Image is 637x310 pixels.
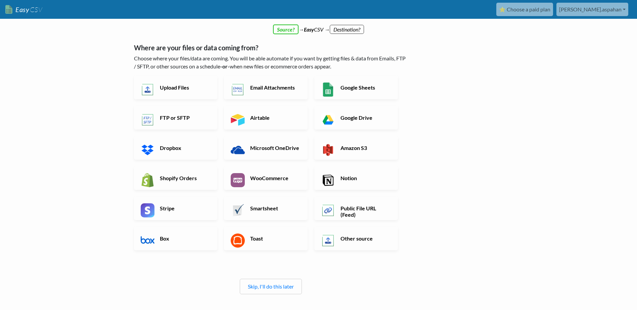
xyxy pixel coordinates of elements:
[321,143,335,157] img: Amazon S3 App & API
[220,63,230,69] b: -or-
[248,114,301,121] h6: Airtable
[339,84,392,91] h6: Google Sheets
[134,136,218,160] a: Dropbox
[556,3,628,16] a: [PERSON_NAME].aspahan
[158,84,211,91] h6: Upload Files
[321,234,335,248] img: Other Source App & API
[134,197,218,220] a: Stripe
[141,173,155,187] img: Shopify App & API
[134,106,218,130] a: FTP or SFTP
[141,113,155,127] img: FTP or SFTP App & API
[248,235,301,242] h6: Toast
[339,235,392,242] h6: Other source
[231,113,245,127] img: Airtable App & API
[29,5,42,14] span: CSV
[134,76,218,99] a: Upload Files
[339,114,392,121] h6: Google Drive
[231,83,245,97] img: Email New CSV or XLSX File App & API
[141,83,155,97] img: Upload Files App & API
[339,175,392,181] h6: Notion
[231,234,245,248] img: Toast App & API
[496,3,553,16] a: ⭐ Choose a paid plan
[314,136,398,160] a: Amazon S3
[314,76,398,99] a: Google Sheets
[224,106,308,130] a: Airtable
[339,145,392,151] h6: Amazon S3
[134,166,218,190] a: Shopify Orders
[127,19,510,34] div: → CSV →
[224,136,308,160] a: Microsoft OneDrive
[141,234,155,248] img: Box App & API
[158,235,211,242] h6: Box
[5,3,42,16] a: EasyCSV
[314,166,398,190] a: Notion
[248,175,301,181] h6: WooCommerce
[158,145,211,151] h6: Dropbox
[248,84,301,91] h6: Email Attachments
[231,203,245,217] img: Smartsheet App & API
[248,283,294,290] a: Skip, I'll do this later
[339,205,392,218] h6: Public File URL (Feed)
[248,145,301,151] h6: Microsoft OneDrive
[224,197,308,220] a: Smartsheet
[141,143,155,157] img: Dropbox App & API
[224,227,308,250] a: Toast
[314,106,398,130] a: Google Drive
[231,173,245,187] img: WooCommerce App & API
[321,173,335,187] img: Notion App & API
[141,203,155,217] img: Stripe App & API
[224,166,308,190] a: WooCommerce
[231,143,245,157] img: Microsoft OneDrive App & API
[314,227,398,250] a: Other source
[158,114,211,121] h6: FTP or SFTP
[321,83,335,97] img: Google Sheets App & API
[224,76,308,99] a: Email Attachments
[248,205,301,211] h6: Smartsheet
[158,205,211,211] h6: Stripe
[134,54,408,70] p: Choose where your files/data are coming. You will be able automate if you want by getting files &...
[134,44,408,52] h5: Where are your files or data coming from?
[158,175,211,181] h6: Shopify Orders
[134,227,218,250] a: Box
[321,113,335,127] img: Google Drive App & API
[314,197,398,220] a: Public File URL (Feed)
[321,203,335,217] img: Public File URL App & API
